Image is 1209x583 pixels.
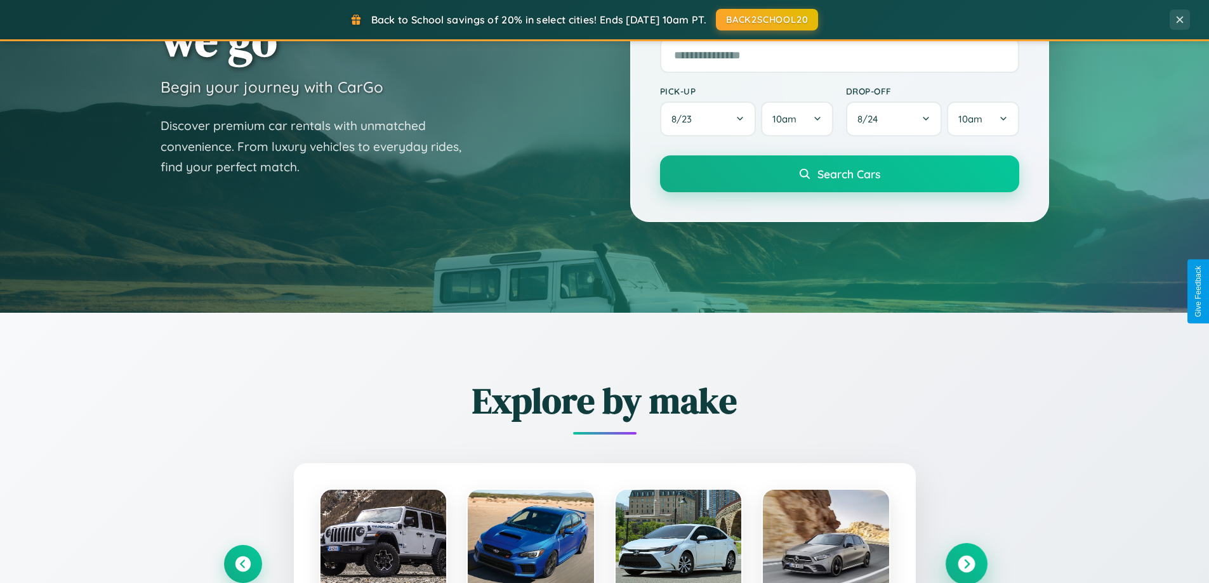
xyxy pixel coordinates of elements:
[660,102,756,136] button: 8/23
[761,102,833,136] button: 10am
[716,9,818,30] button: BACK2SCHOOL20
[660,155,1019,192] button: Search Cars
[958,113,982,125] span: 10am
[660,86,833,96] label: Pick-up
[857,113,884,125] span: 8 / 24
[371,13,706,26] span: Back to School savings of 20% in select cities! Ends [DATE] 10am PT.
[772,113,796,125] span: 10am
[817,167,880,181] span: Search Cars
[947,102,1019,136] button: 10am
[846,102,942,136] button: 8/24
[846,86,1019,96] label: Drop-off
[161,115,478,178] p: Discover premium car rentals with unmatched convenience. From luxury vehicles to everyday rides, ...
[161,77,383,96] h3: Begin your journey with CarGo
[1194,266,1203,317] div: Give Feedback
[224,376,986,425] h2: Explore by make
[671,113,698,125] span: 8 / 23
